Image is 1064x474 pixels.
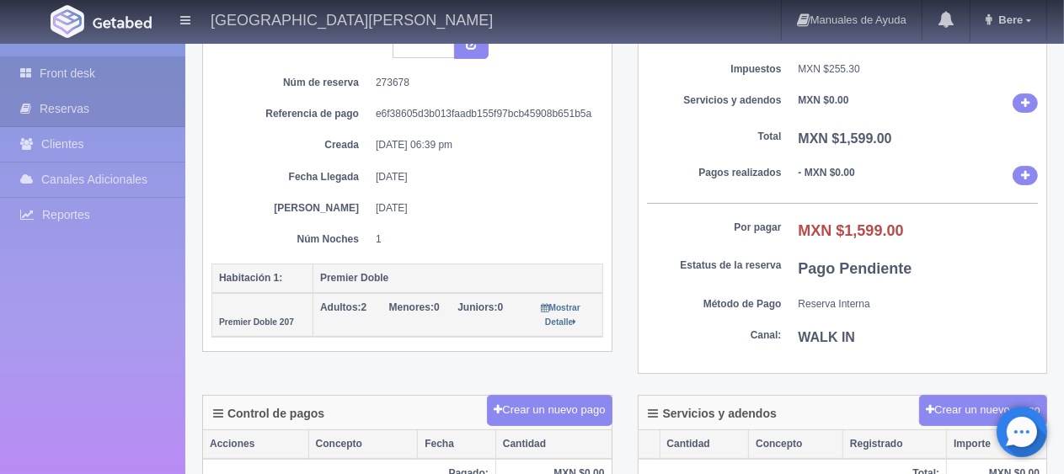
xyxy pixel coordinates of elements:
[376,201,591,216] dd: [DATE]
[376,76,591,90] dd: 273678
[647,166,782,180] dt: Pagos realizados
[224,107,359,121] dt: Referencia de pago
[799,330,856,344] b: WALK IN
[660,430,749,459] th: Cantidad
[749,430,843,459] th: Concepto
[320,301,366,313] span: 2
[799,131,892,146] b: MXN $1,599.00
[224,170,359,184] dt: Fecha Llegada
[647,258,782,273] dt: Estatus de la reserva
[994,13,1023,26] span: Bere
[842,430,946,459] th: Registrado
[487,395,612,426] button: Crear un nuevo pago
[219,272,282,284] b: Habitación 1:
[313,264,603,293] th: Premier Doble
[647,130,782,144] dt: Total
[799,260,912,277] b: Pago Pendiente
[457,301,497,313] strong: Juniors:
[799,222,904,239] b: MXN $1,599.00
[376,138,591,152] dd: [DATE] 06:39 pm
[213,407,324,420] h4: Control de pagos
[418,430,496,459] th: Fecha
[542,303,580,327] small: Mostrar Detalle
[649,407,777,420] h4: Servicios y adendos
[389,301,434,313] strong: Menores:
[224,138,359,152] dt: Creada
[320,301,361,313] strong: Adultos:
[799,167,855,178] b: - MXN $0.00
[947,430,1046,459] th: Importe
[799,297,1039,312] dd: Reserva Interna
[647,297,782,312] dt: Método de Pago
[495,430,611,459] th: Cantidad
[376,170,591,184] dd: [DATE]
[457,301,503,313] span: 0
[376,232,591,247] dd: 1
[799,62,1039,77] dd: MXN $255.30
[308,430,418,459] th: Concepto
[211,8,493,29] h4: [GEOGRAPHIC_DATA][PERSON_NAME]
[224,76,359,90] dt: Núm de reserva
[219,317,294,327] small: Premier Doble 207
[647,328,782,343] dt: Canal:
[919,395,1047,426] button: Crear un nuevo cargo
[224,232,359,247] dt: Núm Noches
[203,430,308,459] th: Acciones
[51,5,84,38] img: Getabed
[376,107,591,121] dd: e6f38605d3b013faadb155f97bcb45908b651b5a
[799,94,849,106] b: MXN $0.00
[647,93,782,108] dt: Servicios y adendos
[542,301,580,328] a: Mostrar Detalle
[93,16,152,29] img: Getabed
[647,221,782,235] dt: Por pagar
[389,301,440,313] span: 0
[647,62,782,77] dt: Impuestos
[224,201,359,216] dt: [PERSON_NAME]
